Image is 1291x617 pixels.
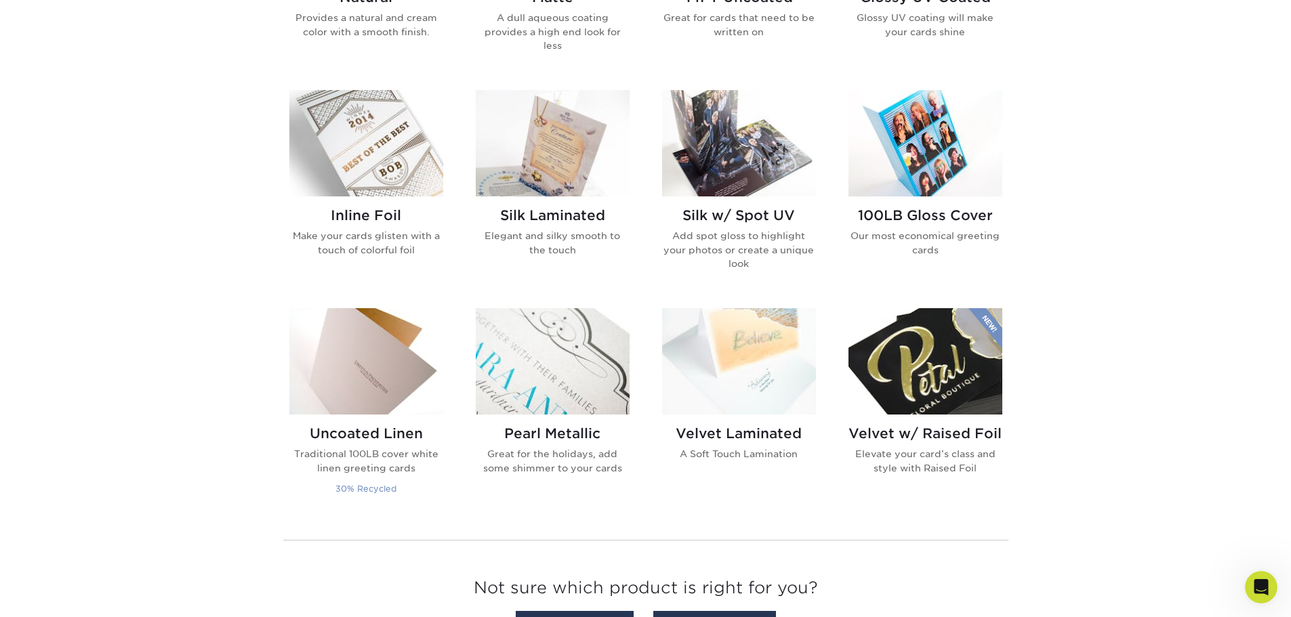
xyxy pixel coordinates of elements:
p: Provides a natural and cream color with a smooth finish. [289,11,443,39]
p: Traditional 100LB cover white linen greeting cards [289,447,443,475]
a: Velvet Laminated Greeting Cards Velvet Laminated A Soft Touch Lamination [662,308,816,513]
img: Silk Laminated Greeting Cards [476,90,630,196]
h2: Silk Laminated [476,207,630,224]
h2: Silk w/ Spot UV [662,207,816,224]
small: 30% Recycled [335,484,396,494]
p: Add spot gloss to highlight your photos or create a unique look [662,229,816,270]
p: Glossy UV coating will make your cards shine [848,11,1002,39]
a: Silk Laminated Greeting Cards Silk Laminated Elegant and silky smooth to the touch [476,90,630,292]
h2: Velvet w/ Raised Foil [848,425,1002,442]
img: Velvet Laminated Greeting Cards [662,308,816,414]
a: Uncoated Linen Greeting Cards Uncoated Linen Traditional 100LB cover white linen greeting cards 3... [289,308,443,513]
img: Inline Foil Greeting Cards [289,90,443,196]
h2: Inline Foil [289,207,443,224]
img: Silk w/ Spot UV Greeting Cards [662,90,816,196]
p: Our most economical greeting cards [848,229,1002,257]
h2: 100LB Gloss Cover [848,207,1002,224]
p: Elevate your card’s class and style with Raised Foil [848,447,1002,475]
img: 100LB Gloss Cover Greeting Cards [848,90,1002,196]
a: Silk w/ Spot UV Greeting Cards Silk w/ Spot UV Add spot gloss to highlight your photos or create ... [662,90,816,292]
p: A Soft Touch Lamination [662,447,816,461]
p: Great for the holidays, add some shimmer to your cards [476,447,630,475]
a: Velvet w/ Raised Foil Greeting Cards Velvet w/ Raised Foil Elevate your card’s class and style wi... [848,308,1002,513]
p: Elegant and silky smooth to the touch [476,229,630,257]
p: Great for cards that need to be written on [662,11,816,39]
img: New Product [968,308,1002,349]
img: Velvet w/ Raised Foil Greeting Cards [848,308,1002,414]
iframe: Intercom live chat [1245,571,1277,603]
a: Inline Foil Greeting Cards Inline Foil Make your cards glisten with a touch of colorful foil [289,90,443,292]
img: Pearl Metallic Greeting Cards [476,308,630,414]
p: A dull aqueous coating provides a high end look for less [476,11,630,52]
h2: Velvet Laminated [662,425,816,442]
h2: Uncoated Linen [289,425,443,442]
a: 100LB Gloss Cover Greeting Cards 100LB Gloss Cover Our most economical greeting cards [848,90,1002,292]
img: Uncoated Linen Greeting Cards [289,308,443,414]
p: Make your cards glisten with a touch of colorful foil [289,229,443,257]
a: Pearl Metallic Greeting Cards Pearl Metallic Great for the holidays, add some shimmer to your cards [476,308,630,513]
h3: Not sure which product is right for you? [283,568,1008,614]
h2: Pearl Metallic [476,425,630,442]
